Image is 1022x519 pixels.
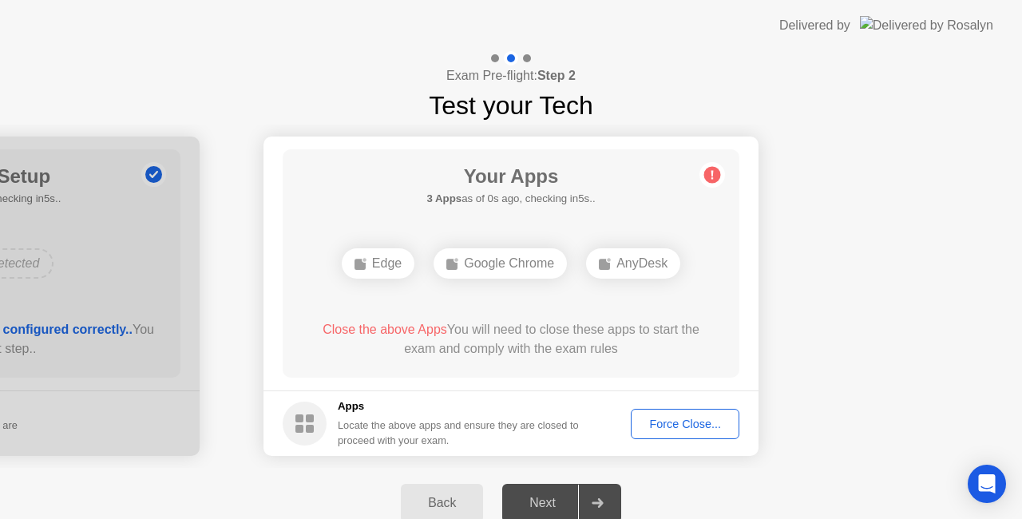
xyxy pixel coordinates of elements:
[446,66,576,85] h4: Exam Pre-flight:
[323,323,447,336] span: Close the above Apps
[406,496,478,510] div: Back
[636,418,734,430] div: Force Close...
[779,16,850,35] div: Delivered by
[586,248,680,279] div: AnyDesk
[338,418,580,448] div: Locate the above apps and ensure they are closed to proceed with your exam.
[507,496,578,510] div: Next
[306,320,717,359] div: You will need to close these apps to start the exam and comply with the exam rules
[968,465,1006,503] div: Open Intercom Messenger
[537,69,576,82] b: Step 2
[429,86,593,125] h1: Test your Tech
[426,192,461,204] b: 3 Apps
[342,248,414,279] div: Edge
[434,248,567,279] div: Google Chrome
[631,409,739,439] button: Force Close...
[426,191,595,207] h5: as of 0s ago, checking in5s..
[860,16,993,34] img: Delivered by Rosalyn
[338,398,580,414] h5: Apps
[426,162,595,191] h1: Your Apps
